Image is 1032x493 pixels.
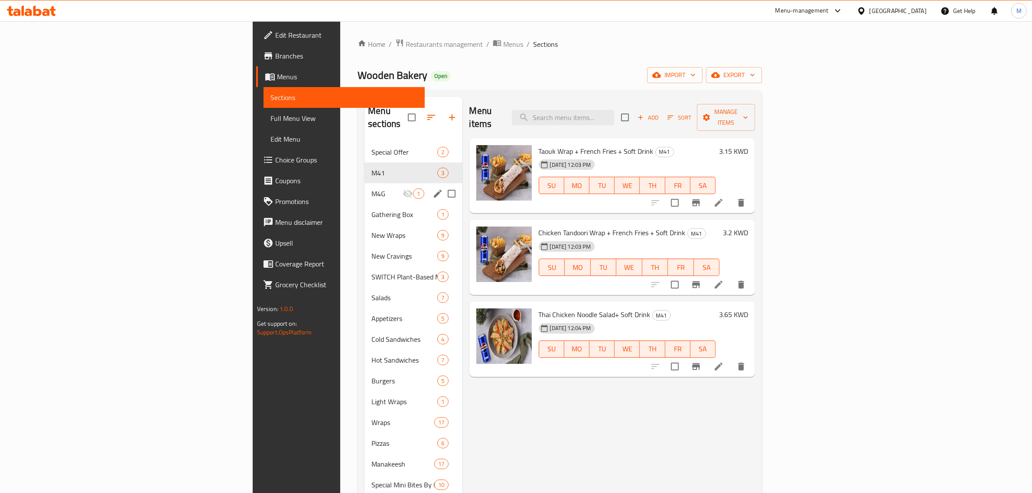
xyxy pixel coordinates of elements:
div: items [437,251,448,261]
button: Add [634,111,662,124]
div: items [437,376,448,386]
button: edit [431,187,444,200]
div: Pizzas6 [365,433,462,454]
span: Hot Sandwiches [371,355,437,365]
div: M41 [655,147,674,157]
a: Coverage Report [256,253,425,274]
button: Sort [665,111,693,124]
div: items [413,188,424,199]
span: Get support on: [257,318,297,329]
span: Gathering Box [371,209,437,220]
span: Upsell [275,238,418,248]
div: New Cravings9 [365,246,462,266]
div: Burgers [371,376,437,386]
div: Special Offer [371,147,437,157]
button: WE [615,341,640,358]
span: 10 [435,481,448,489]
span: M41 [371,168,437,178]
span: 4 [438,335,448,344]
div: Light Wraps [371,396,437,407]
span: 2 [438,148,448,156]
div: items [434,417,448,428]
a: Edit menu item [713,361,724,372]
img: Taouk Wrap + French Fries + Soft Drink [476,145,532,201]
div: items [437,396,448,407]
span: Choice Groups [275,155,418,165]
span: FR [669,179,687,192]
span: Coverage Report [275,259,418,269]
button: MO [564,177,589,194]
button: TU [589,177,615,194]
button: import [647,67,703,83]
div: M41 [652,310,671,321]
span: FR [669,343,687,355]
span: MO [568,343,586,355]
span: 1 [438,398,448,406]
a: Full Menu View [264,108,425,129]
a: Menus [493,39,523,50]
span: TH [643,179,661,192]
button: SU [539,341,564,358]
span: 17 [435,418,448,427]
span: TH [643,343,661,355]
span: Sections [533,39,558,49]
button: FR [665,177,690,194]
span: SU [543,179,561,192]
div: items [437,168,448,178]
span: Sort [667,113,691,123]
span: 7 [438,294,448,302]
span: SA [694,179,712,192]
button: TH [640,341,665,358]
span: Menu disclaimer [275,217,418,227]
button: TH [640,177,665,194]
div: Cold Sandwiches [371,334,437,344]
div: Menu-management [775,6,829,16]
button: FR [668,259,694,276]
button: SU [539,259,565,276]
a: Edit Restaurant [256,25,425,45]
span: Select to update [666,357,684,376]
span: Add [636,113,660,123]
div: Open [431,71,451,81]
button: MO [565,259,591,276]
span: 6 [438,439,448,448]
span: Restaurants management [406,39,483,49]
div: Burgers5 [365,370,462,391]
div: M41 [687,228,706,239]
div: M4G1edit [365,183,462,204]
div: items [437,147,448,157]
button: SA [690,177,716,194]
h2: Menu items [469,104,502,130]
span: M41 [656,147,674,157]
div: Gathering Box1 [365,204,462,225]
span: New Cravings [371,251,437,261]
a: Upsell [256,233,425,253]
button: FR [665,341,690,358]
a: Support.OpsPlatform [257,327,312,338]
span: SA [697,261,716,274]
span: Select to update [666,276,684,294]
a: Restaurants management [395,39,483,50]
span: Taouk Wrap + French Fries + Soft Drink [539,145,654,158]
span: New Wraps [371,230,437,240]
button: delete [731,356,752,377]
span: [DATE] 12:04 PM [547,324,595,332]
span: SU [543,343,561,355]
div: Manakeesh [371,459,434,469]
div: M4G [371,188,403,199]
span: Promotions [275,196,418,207]
span: Select section [616,108,634,126]
div: items [437,313,448,324]
span: import [654,70,696,81]
span: export [713,70,755,81]
div: Salads7 [365,287,462,308]
span: Full Menu View [270,113,418,123]
a: Branches [256,45,425,66]
span: Grocery Checklist [275,279,418,290]
span: Salads [371,292,437,303]
span: MO [568,179,586,192]
button: Add section [442,107,462,128]
button: Manage items [697,104,755,131]
span: WE [620,261,639,274]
